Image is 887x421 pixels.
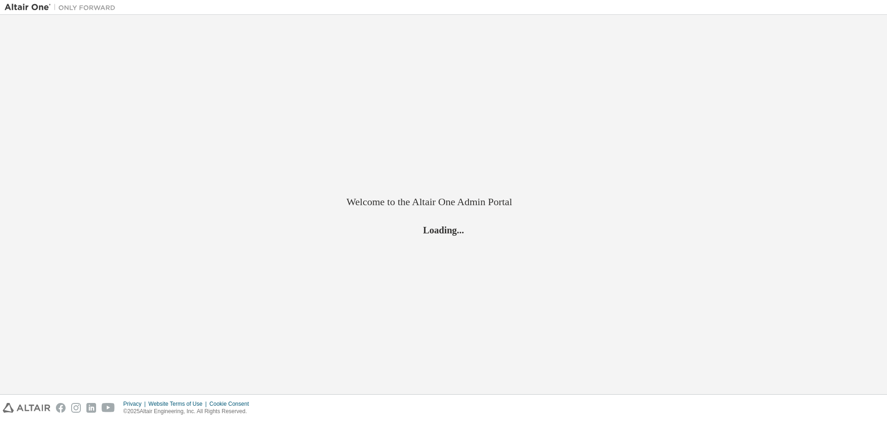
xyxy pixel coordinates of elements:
[56,403,66,413] img: facebook.svg
[5,3,120,12] img: Altair One
[148,400,209,408] div: Website Terms of Use
[86,403,96,413] img: linkedin.svg
[102,403,115,413] img: youtube.svg
[209,400,254,408] div: Cookie Consent
[346,195,541,208] h2: Welcome to the Altair One Admin Portal
[123,408,255,415] p: © 2025 Altair Engineering, Inc. All Rights Reserved.
[71,403,81,413] img: instagram.svg
[123,400,148,408] div: Privacy
[3,403,50,413] img: altair_logo.svg
[346,224,541,236] h2: Loading...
